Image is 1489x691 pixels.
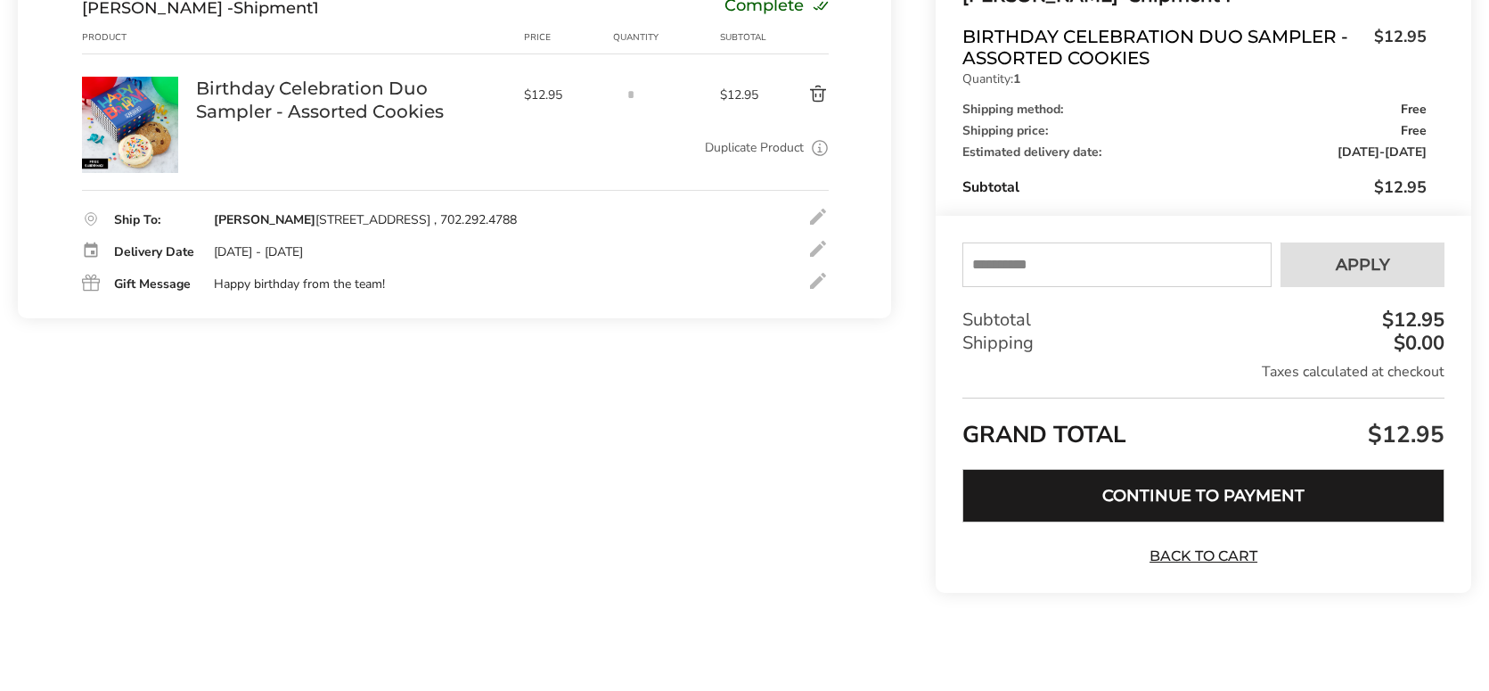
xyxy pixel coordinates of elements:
[1374,177,1427,198] span: $12.95
[524,30,613,45] div: Price
[613,77,649,112] input: Quantity input
[1338,146,1427,159] span: -
[114,214,196,226] div: Ship To:
[962,308,1444,332] div: Subtotal
[1365,26,1427,64] span: $12.95
[196,77,506,123] a: Birthday Celebration Duo Sampler - Assorted Cookies
[1338,144,1379,160] span: [DATE]
[705,138,804,158] a: Duplicate Product
[962,73,1427,86] p: Quantity:
[82,30,196,45] div: Product
[1389,333,1444,353] div: $0.00
[962,26,1365,69] span: Birthday Celebration Duo Sampler - Assorted Cookies
[962,177,1427,198] div: Subtotal
[1385,144,1427,160] span: [DATE]
[1363,419,1444,450] span: $12.95
[962,26,1427,69] a: Birthday Celebration Duo Sampler - Assorted Cookies$12.95
[613,30,720,45] div: Quantity
[720,30,770,45] div: Subtotal
[962,125,1427,137] div: Shipping price:
[1013,70,1020,87] strong: 1
[1280,243,1444,287] button: Apply
[1401,125,1427,137] span: Free
[962,469,1444,522] button: Continue to Payment
[1378,310,1444,330] div: $12.95
[962,146,1427,159] div: Estimated delivery date:
[1141,547,1266,566] a: Back to Cart
[214,212,517,228] div: [STREET_ADDRESS] , 702.292.4788
[1401,103,1427,116] span: Free
[962,398,1444,456] div: GRAND TOTAL
[524,86,604,103] span: $12.95
[769,84,829,105] button: Delete product
[962,103,1427,116] div: Shipping method:
[720,86,770,103] span: $12.95
[82,77,178,173] img: Birthday Celebration Duo Sampler - Assorted Cookies
[214,244,303,260] div: [DATE] - [DATE]
[214,211,315,228] strong: [PERSON_NAME]
[962,362,1444,382] div: Taxes calculated at checkout
[114,278,196,291] div: Gift Message
[82,76,178,93] a: Birthday Celebration Duo Sampler - Assorted Cookies
[1336,257,1390,273] span: Apply
[214,276,385,292] div: Happy birthday from the team!
[962,332,1444,355] div: Shipping
[114,246,196,259] div: Delivery Date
